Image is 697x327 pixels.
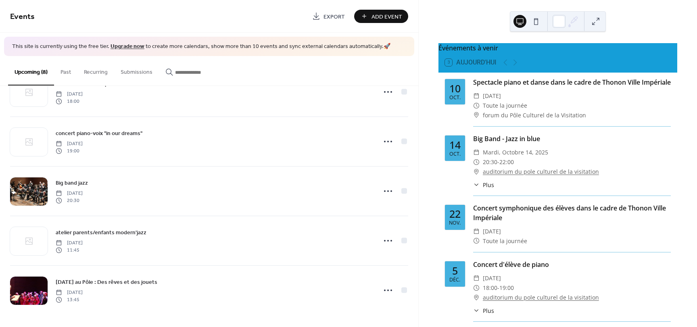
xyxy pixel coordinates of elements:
span: Add Event [371,12,402,21]
div: ​ [473,293,480,302]
button: Submissions [114,56,159,85]
div: Événements à venir [438,43,677,53]
span: Plus [483,306,494,315]
a: [DATE] au Pôle : Des rêves et des jouets [56,277,157,287]
button: Add Event [354,10,408,23]
span: This site is currently using the free tier. to create more calendars, show more than 10 events an... [12,43,390,51]
div: ​ [473,167,480,177]
span: [DATE] [483,227,501,236]
a: Export [306,10,351,23]
div: ​ [473,101,480,110]
span: Toute la journée [483,236,527,246]
div: 14 [449,140,461,150]
div: oct. [449,95,461,100]
span: Big band jazz [56,179,88,187]
a: atelier parents/enfants modern'jazz [56,228,146,237]
span: [DATE] [483,91,501,101]
a: auditorium du pole culturel de la visitation [483,293,599,302]
div: ​ [473,283,480,293]
div: oct. [449,152,461,157]
button: Upcoming (8) [8,56,54,85]
button: Recurring [77,56,114,85]
a: concert piano-voix "in our dreams" [56,129,142,138]
div: 22 [449,209,461,219]
span: 22:00 [499,157,514,167]
div: ​ [473,157,480,167]
button: ​Plus [473,181,494,189]
span: [DATE] [56,289,83,296]
div: 5 [452,266,458,276]
div: Concert symphonique des élèves dans le cadre de Thonon Ville Impériale [473,203,671,223]
span: 20:30 [56,197,83,204]
a: Big band jazz [56,178,88,187]
span: 13:45 [56,296,83,304]
div: ​ [473,273,480,283]
div: ​ [473,91,480,101]
span: [DATE] [56,140,83,147]
div: Spectacle piano et danse dans le cadre de Thonon Ville Impériale [473,77,671,87]
div: ​ [473,306,480,315]
span: [DATE] au Pôle : Des rêves et des jouets [56,278,157,286]
a: auditorium du pole culturel de la visitation [483,167,599,177]
div: ​ [473,148,480,157]
a: Upgrade now [111,41,144,52]
span: Plus [483,181,494,189]
span: 11:45 [56,247,83,254]
div: ​ [473,236,480,246]
span: 19:00 [56,148,83,155]
span: 20:30 [483,157,497,167]
span: 19:00 [499,283,514,293]
div: Concert d'élève de piano [473,260,671,269]
div: 10 [449,83,461,94]
div: nov. [449,221,461,226]
div: ​ [473,181,480,189]
div: Big Band - Jazz in blue [473,134,671,144]
span: mardi, octobre 14, 2025 [483,148,548,157]
span: [DATE] [483,273,501,283]
span: [DATE] [56,239,83,246]
div: ​ [473,227,480,236]
span: Events [10,9,35,25]
div: déc. [449,277,460,283]
span: - [497,157,499,167]
span: Toute la journée [483,101,527,110]
span: - [497,283,499,293]
div: ​ [473,110,480,120]
span: [DATE] [56,190,83,197]
span: forum du Pôle Culturel de la Visitation [483,110,586,120]
button: Past [54,56,77,85]
span: 18:00 [483,283,497,293]
span: 18:00 [56,98,83,105]
span: Export [323,12,345,21]
button: ​Plus [473,306,494,315]
span: [DATE] [56,90,83,98]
